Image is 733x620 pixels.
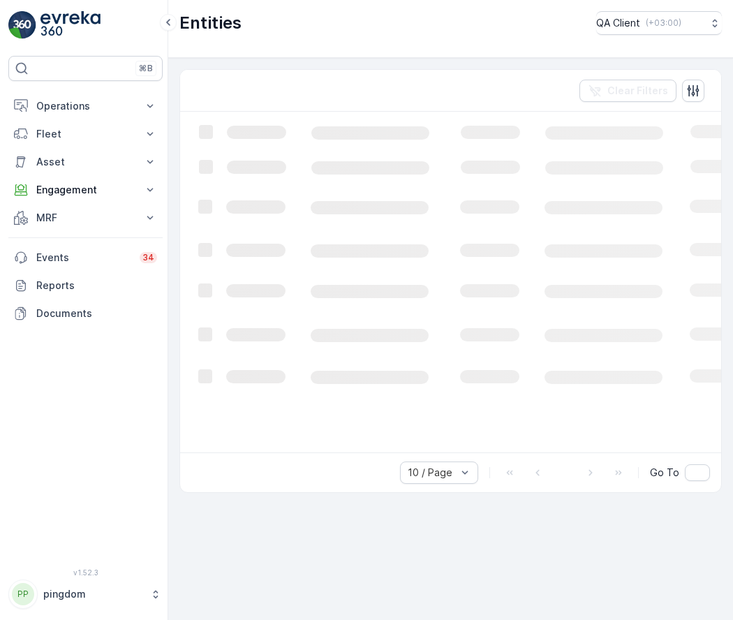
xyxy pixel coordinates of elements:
button: Engagement [8,176,163,204]
div: PP [12,583,34,605]
p: Entities [179,12,242,34]
img: logo_light-DOdMpM7g.png [40,11,101,39]
p: Events [36,251,131,265]
button: Clear Filters [579,80,676,102]
img: logo [8,11,36,39]
button: MRF [8,204,163,232]
p: ⌘B [139,63,153,74]
button: PPpingdom [8,580,163,609]
p: Fleet [36,127,135,141]
a: Reports [8,272,163,300]
button: Fleet [8,120,163,148]
p: ( +03:00 ) [646,17,681,29]
a: Events34 [8,244,163,272]
p: Reports [36,279,157,293]
p: Engagement [36,183,135,197]
p: Operations [36,99,135,113]
p: 34 [142,252,154,263]
button: QA Client(+03:00) [596,11,722,35]
a: Documents [8,300,163,327]
button: Operations [8,92,163,120]
p: Asset [36,155,135,169]
span: Go To [650,466,679,480]
p: MRF [36,211,135,225]
p: QA Client [596,16,640,30]
p: Clear Filters [607,84,668,98]
button: Asset [8,148,163,176]
p: Documents [36,307,157,320]
span: v 1.52.3 [8,568,163,577]
p: pingdom [43,587,143,601]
